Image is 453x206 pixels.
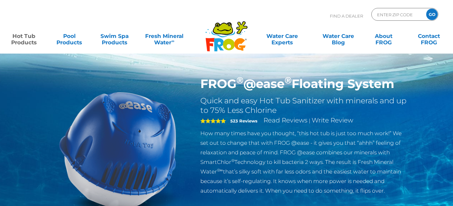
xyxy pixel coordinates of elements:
sup: ® [236,75,243,86]
h2: Quick and easy Hot Tub Sanitizer with minerals and up to 75% Less Chlorine [200,96,409,115]
a: Water CareBlog [321,30,356,42]
sup: ® [285,75,292,86]
p: Find A Dealer [330,8,363,24]
a: Fresh MineralWater∞ [142,30,186,42]
strong: 523 Reviews [230,118,257,123]
sup: ∞ [171,39,174,43]
a: Write Review [312,116,353,124]
a: Water CareExperts [254,30,311,42]
img: Frog Products Logo [202,13,251,52]
a: PoolProducts [52,30,87,42]
span: 5 [200,118,226,123]
p: How many times have you thought, “this hot tub is just too much work!” We set out to change that ... [200,129,409,195]
sup: ® [231,158,234,163]
a: Hot TubProducts [6,30,41,42]
a: ContactFROG [412,30,447,42]
a: Swim SpaProducts [97,30,132,42]
a: Read Reviews [264,116,308,124]
span: | [309,118,310,124]
input: GO [426,9,438,20]
sup: ®∞ [217,168,223,173]
h1: FROG @ease Floating System [200,77,409,91]
a: AboutFROG [366,30,401,42]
